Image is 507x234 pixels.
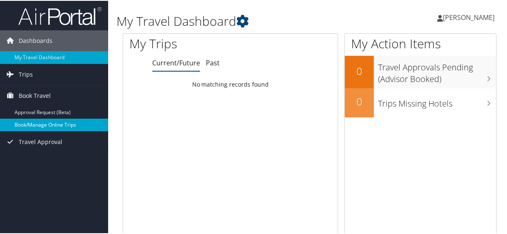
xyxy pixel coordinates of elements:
[18,5,101,25] img: airportal-logo.png
[116,12,374,29] h1: My Travel Dashboard
[345,87,496,117] a: 0Trips Missing Hotels
[206,57,220,67] a: Past
[129,34,242,52] h1: My Trips
[345,94,374,108] h2: 0
[443,12,495,21] span: [PERSON_NAME]
[19,30,52,50] span: Dashboards
[123,76,338,91] td: No matching records found
[19,63,33,84] span: Trips
[345,63,374,77] h2: 0
[345,34,496,52] h1: My Action Items
[19,85,51,105] span: Book Travel
[345,55,496,87] a: 0Travel Approvals Pending (Advisor Booked)
[437,4,503,29] a: [PERSON_NAME]
[19,131,62,152] span: Travel Approval
[378,93,496,109] h3: Trips Missing Hotels
[378,57,496,84] h3: Travel Approvals Pending (Advisor Booked)
[152,57,200,67] a: Current/Future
